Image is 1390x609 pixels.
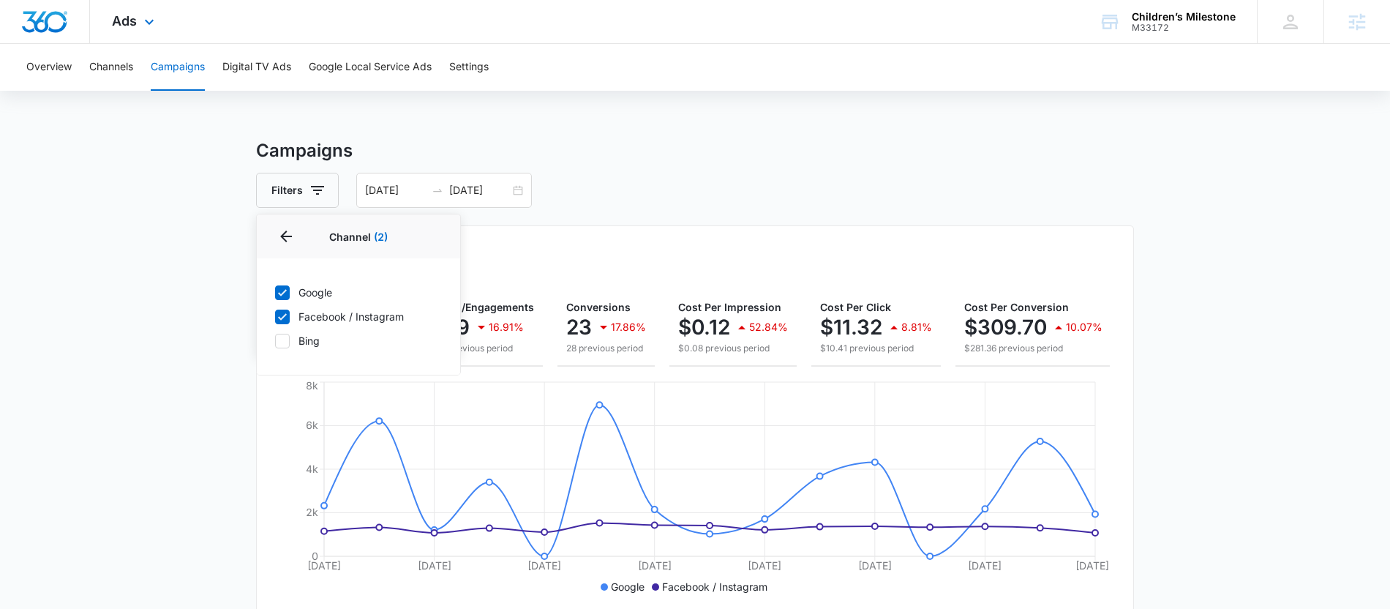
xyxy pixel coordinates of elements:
button: Channels [89,44,133,91]
p: 23 [566,315,592,339]
tspan: 2k [306,506,318,518]
button: Google Local Service Ads [309,44,432,91]
p: 16.91% [489,322,524,332]
span: swap-right [432,184,443,196]
tspan: 4k [306,463,318,475]
span: Clicks/Engagements [431,301,534,313]
tspan: [DATE] [1075,559,1109,572]
tspan: [DATE] [307,559,341,572]
tspan: [DATE] [748,559,781,572]
tspan: [DATE] [527,559,561,572]
span: Ads [112,13,137,29]
p: $309.70 [964,315,1047,339]
button: Back [274,225,298,248]
tspan: 6k [306,419,318,431]
p: 17.86% [611,322,646,332]
p: Channel [274,229,443,244]
p: 10.07% [1066,322,1102,332]
label: Bing [274,333,443,348]
p: $10.41 previous period [820,342,932,355]
p: Facebook / Instagram [662,579,767,594]
tspan: [DATE] [418,559,451,572]
input: Start date [365,182,426,198]
label: Facebook / Instagram [274,309,443,324]
tspan: [DATE] [638,559,672,572]
tspan: 8k [306,379,318,392]
div: account name [1132,11,1236,23]
label: Google [274,285,443,300]
input: End date [449,182,510,198]
h3: Campaigns [256,138,1134,164]
button: Campaigns [151,44,205,91]
tspan: [DATE] [968,559,1002,572]
tspan: [DATE] [858,559,892,572]
span: Conversions [566,301,631,313]
p: $0.08 previous period [678,342,788,355]
span: Cost Per Click [820,301,891,313]
span: (2) [374,231,388,243]
button: Settings [449,44,489,91]
span: Cost Per Conversion [964,301,1069,313]
button: Overview [26,44,72,91]
p: 28 previous period [566,342,646,355]
p: $281.36 previous period [964,342,1102,355]
tspan: 0 [312,550,318,562]
button: Digital TV Ads [222,44,291,91]
p: 757 previous period [431,342,534,355]
button: Filters [256,173,339,208]
span: to [432,184,443,196]
p: $0.12 [678,315,730,339]
p: $11.32 [820,315,882,339]
p: 52.84% [749,322,788,332]
div: account id [1132,23,1236,33]
p: 8.81% [901,322,932,332]
span: Cost Per Impression [678,301,781,313]
p: Google [611,579,645,594]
